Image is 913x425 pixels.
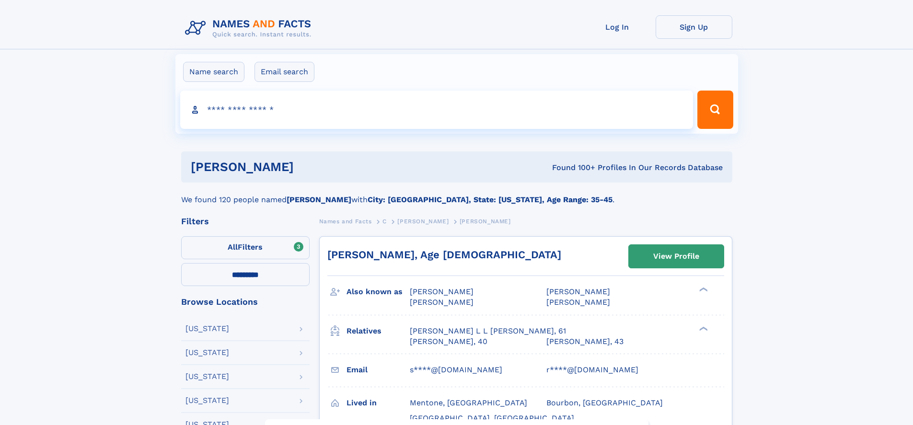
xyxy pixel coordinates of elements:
span: Mentone, [GEOGRAPHIC_DATA] [410,398,527,407]
b: City: [GEOGRAPHIC_DATA], State: [US_STATE], Age Range: 35-45 [368,195,613,204]
h3: Email [347,362,410,378]
a: C [382,215,387,227]
b: [PERSON_NAME] [287,195,351,204]
a: View Profile [629,245,724,268]
span: All [228,242,238,252]
a: Log In [579,15,656,39]
a: [PERSON_NAME], 43 [546,336,624,347]
span: [PERSON_NAME] [410,298,474,307]
div: [US_STATE] [185,373,229,380]
span: [PERSON_NAME] [546,287,610,296]
button: Search Button [697,91,733,129]
div: Found 100+ Profiles In Our Records Database [423,162,723,173]
div: [US_STATE] [185,325,229,333]
a: [PERSON_NAME] L L [PERSON_NAME], 61 [410,326,566,336]
div: We found 120 people named with . [181,183,732,206]
a: Names and Facts [319,215,372,227]
span: Bourbon, [GEOGRAPHIC_DATA] [546,398,663,407]
span: C [382,218,387,225]
div: ❯ [697,287,708,293]
div: [US_STATE] [185,397,229,404]
a: Sign Up [656,15,732,39]
h3: Also known as [347,284,410,300]
h1: [PERSON_NAME] [191,161,423,173]
h3: Relatives [347,323,410,339]
a: [PERSON_NAME] [397,215,449,227]
span: [PERSON_NAME] [460,218,511,225]
span: [PERSON_NAME] [397,218,449,225]
a: [PERSON_NAME], Age [DEMOGRAPHIC_DATA] [327,249,561,261]
div: View Profile [653,245,699,267]
a: [PERSON_NAME], 40 [410,336,487,347]
div: Filters [181,217,310,226]
span: [PERSON_NAME] [546,298,610,307]
div: ❯ [697,325,708,332]
h3: Lived in [347,395,410,411]
input: search input [180,91,693,129]
div: Browse Locations [181,298,310,306]
img: Logo Names and Facts [181,15,319,41]
label: Email search [254,62,314,82]
div: [US_STATE] [185,349,229,356]
span: [GEOGRAPHIC_DATA], [GEOGRAPHIC_DATA] [410,414,574,423]
label: Filters [181,236,310,259]
label: Name search [183,62,244,82]
span: [PERSON_NAME] [410,287,474,296]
